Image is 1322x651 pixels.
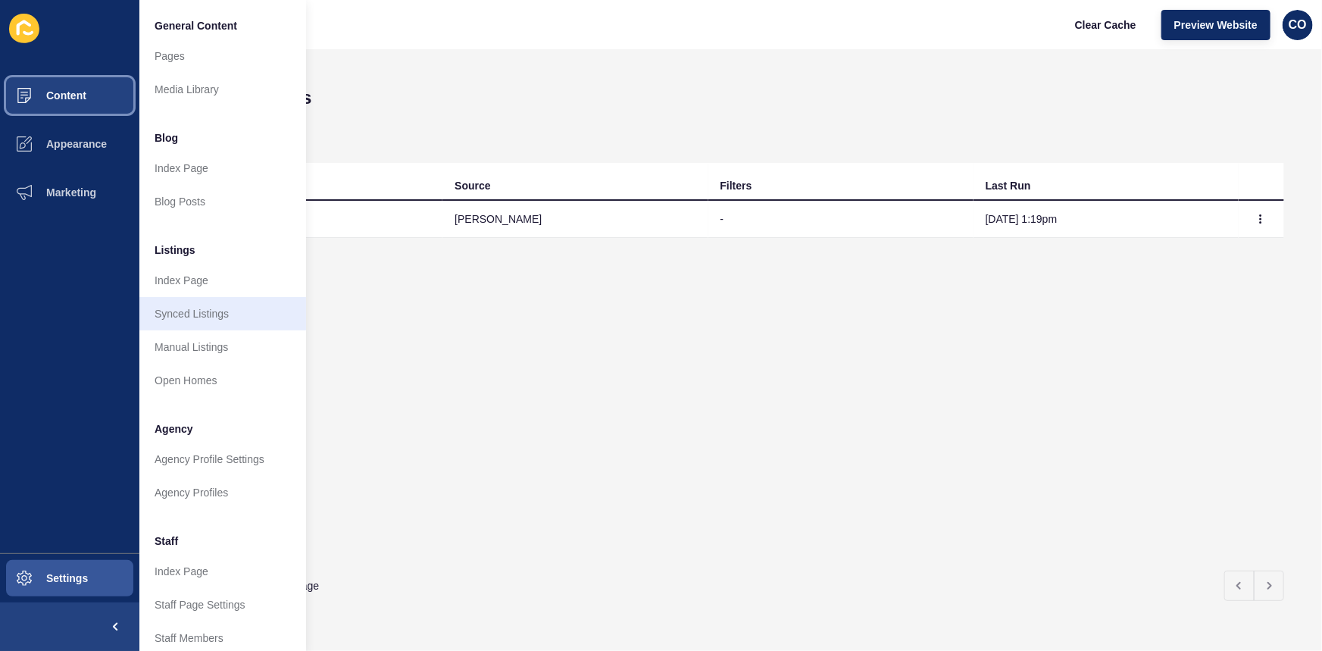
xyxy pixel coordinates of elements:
a: Agency Profiles [139,476,306,509]
a: Synced Listings [139,297,306,330]
span: Staff [155,534,178,549]
span: CO [1289,17,1307,33]
div: Last Run [986,178,1031,193]
a: Manual Listings [139,330,306,364]
a: Staff Page Settings [139,588,306,621]
a: Pages [139,39,306,73]
a: Agency Profile Settings [139,443,306,476]
h1: Listing sources [177,87,1284,108]
div: Filters [720,178,752,193]
a: Open Homes [139,364,306,397]
td: [DATE] 1:19pm [974,201,1239,238]
a: Index Page [139,264,306,297]
a: Media Library [139,73,306,106]
span: Listings [155,243,195,258]
a: Index Page [139,555,306,588]
button: Preview Website [1161,10,1270,40]
span: Blog [155,130,178,146]
a: Blog Posts [139,185,306,218]
a: Index Page [139,152,306,185]
td: Base Property Group [177,201,442,238]
td: [PERSON_NAME] [442,201,708,238]
button: Clear Cache [1062,10,1149,40]
span: General Content [155,18,237,33]
div: Source [455,178,490,193]
span: Clear Cache [1075,17,1136,33]
td: - [708,201,974,238]
span: Agency [155,421,193,437]
span: Preview Website [1174,17,1258,33]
